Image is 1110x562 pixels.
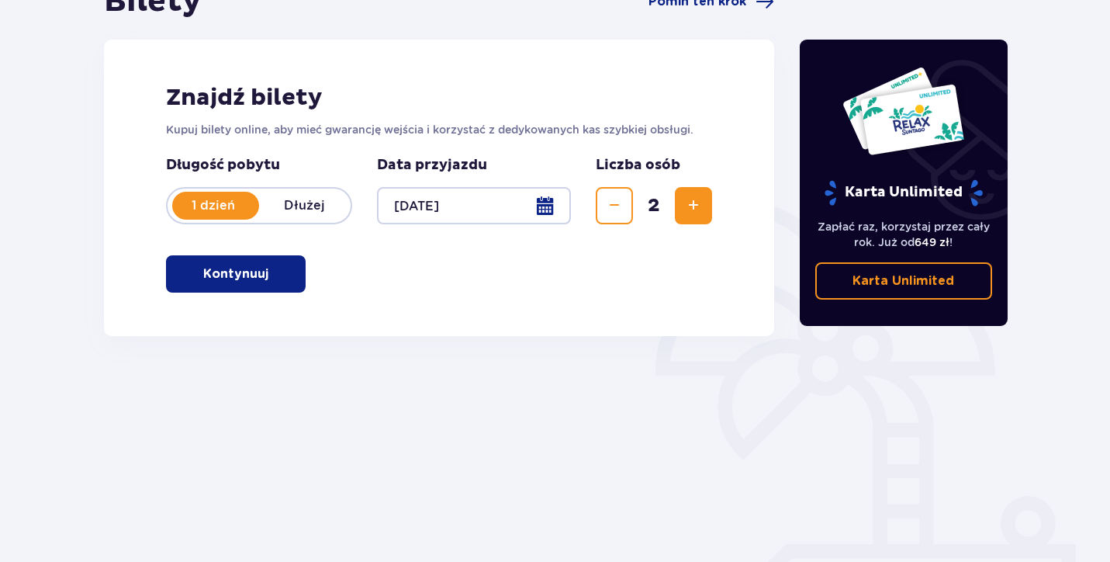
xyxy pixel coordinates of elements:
p: Dłużej [259,197,351,214]
button: Zwiększ [675,187,712,224]
button: Zmniejsz [596,187,633,224]
p: Zapłać raz, korzystaj przez cały rok. Już od ! [815,219,992,250]
p: Data przyjazdu [377,156,487,175]
p: Liczba osób [596,156,680,175]
span: 2 [636,194,672,217]
p: Długość pobytu [166,156,352,175]
a: Karta Unlimited [815,262,992,300]
img: Dwie karty całoroczne do Suntago z napisem 'UNLIMITED RELAX', na białym tle z tropikalnymi liśćmi... [842,66,965,156]
button: Kontynuuj [166,255,306,293]
p: Karta Unlimited [852,272,954,290]
p: Karta Unlimited [823,179,984,206]
p: Kupuj bilety online, aby mieć gwarancję wejścia i korzystać z dedykowanych kas szybkiej obsługi. [166,122,713,137]
h2: Znajdź bilety [166,83,713,113]
p: 1 dzień [168,197,259,214]
p: Kontynuuj [203,265,268,283]
span: 649 zł [915,236,949,248]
